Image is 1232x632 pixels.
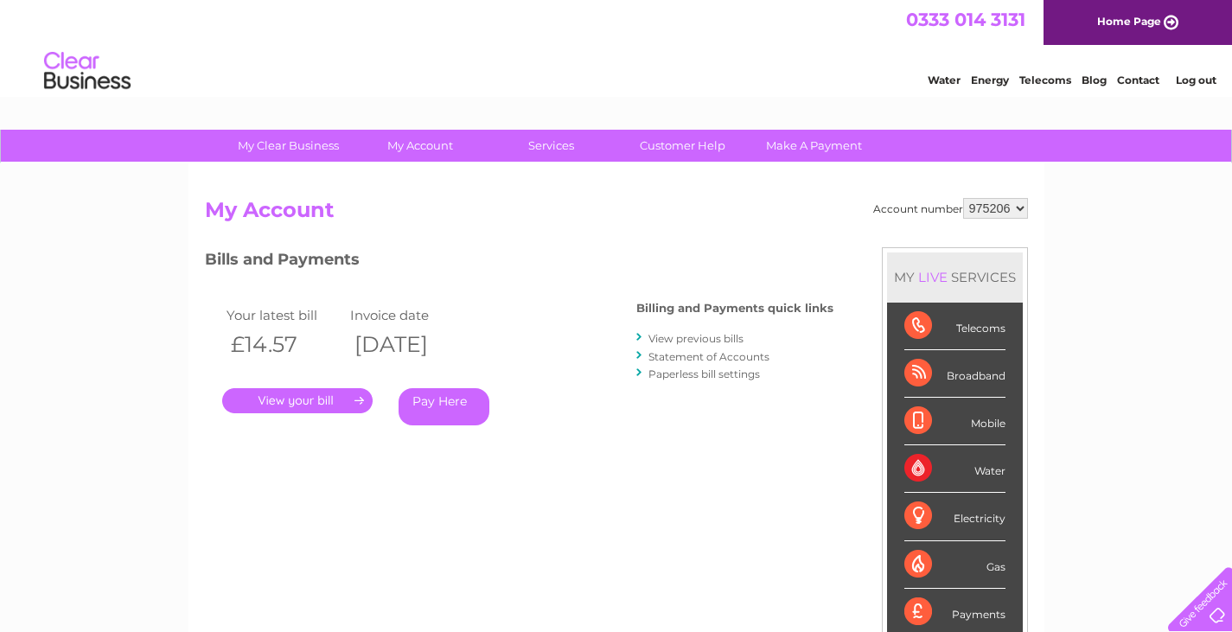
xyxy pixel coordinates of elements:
div: Account number [873,198,1028,219]
a: Energy [971,73,1009,86]
h4: Billing and Payments quick links [636,302,833,315]
div: Clear Business is a trading name of Verastar Limited (registered in [GEOGRAPHIC_DATA] No. 3667643... [208,10,1025,84]
a: Contact [1117,73,1159,86]
a: . [222,388,373,413]
a: My Account [348,130,491,162]
div: Water [904,445,1005,493]
h2: My Account [205,198,1028,231]
div: Electricity [904,493,1005,540]
a: Customer Help [611,130,754,162]
div: Broadband [904,350,1005,398]
a: Pay Here [399,388,489,425]
img: logo.png [43,45,131,98]
div: MY SERVICES [887,252,1023,302]
th: £14.57 [222,327,347,362]
a: Services [480,130,622,162]
a: Water [928,73,961,86]
a: 0333 014 3131 [906,9,1025,30]
div: LIVE [915,269,951,285]
a: Make A Payment [743,130,885,162]
a: Paperless bill settings [648,367,760,380]
a: Blog [1082,73,1107,86]
td: Your latest bill [222,303,347,327]
div: Telecoms [904,303,1005,350]
a: Log out [1176,73,1216,86]
a: My Clear Business [217,130,360,162]
div: Mobile [904,398,1005,445]
a: Telecoms [1019,73,1071,86]
h3: Bills and Payments [205,247,833,278]
a: View previous bills [648,332,744,345]
div: Gas [904,541,1005,589]
th: [DATE] [346,327,470,362]
a: Statement of Accounts [648,350,769,363]
td: Invoice date [346,303,470,327]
